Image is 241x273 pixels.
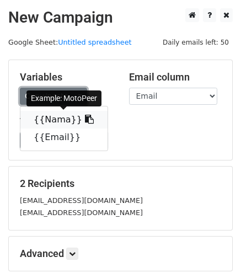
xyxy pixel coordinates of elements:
h5: Variables [20,71,113,83]
h5: Advanced [20,248,221,260]
small: [EMAIL_ADDRESS][DOMAIN_NAME] [20,196,143,205]
a: Daily emails left: 50 [159,38,233,46]
a: Untitled spreadsheet [58,38,131,46]
span: Daily emails left: 50 [159,36,233,49]
small: [EMAIL_ADDRESS][DOMAIN_NAME] [20,208,143,217]
a: Copy/paste... [20,88,87,105]
a: {{Nama}} [20,111,108,129]
h5: 2 Recipients [20,178,221,190]
a: {{Email}} [20,129,108,146]
div: Example: MotoPeer [26,90,101,106]
iframe: Chat Widget [186,220,241,273]
h5: Email column [129,71,222,83]
small: Google Sheet: [8,38,132,46]
h2: New Campaign [8,8,233,27]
